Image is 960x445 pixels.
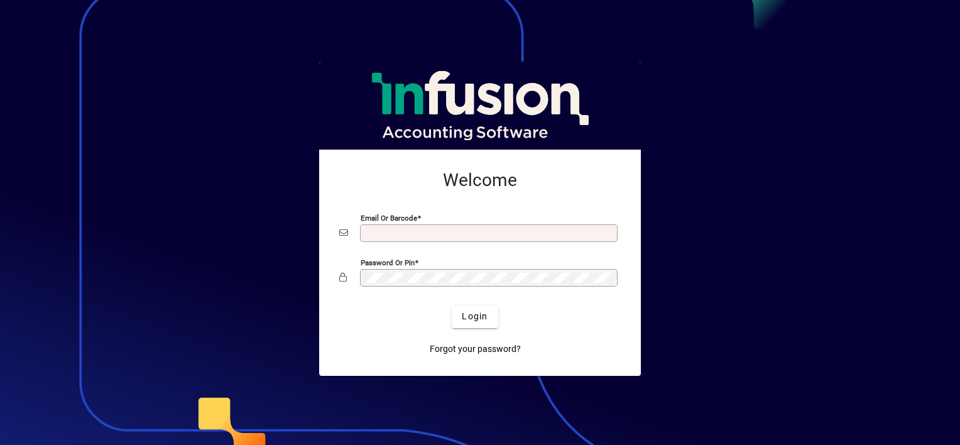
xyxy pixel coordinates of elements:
[361,213,417,222] mat-label: Email or Barcode
[361,258,415,266] mat-label: Password or Pin
[452,305,498,328] button: Login
[430,343,521,356] span: Forgot your password?
[462,310,488,323] span: Login
[339,170,621,191] h2: Welcome
[425,338,526,361] a: Forgot your password?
